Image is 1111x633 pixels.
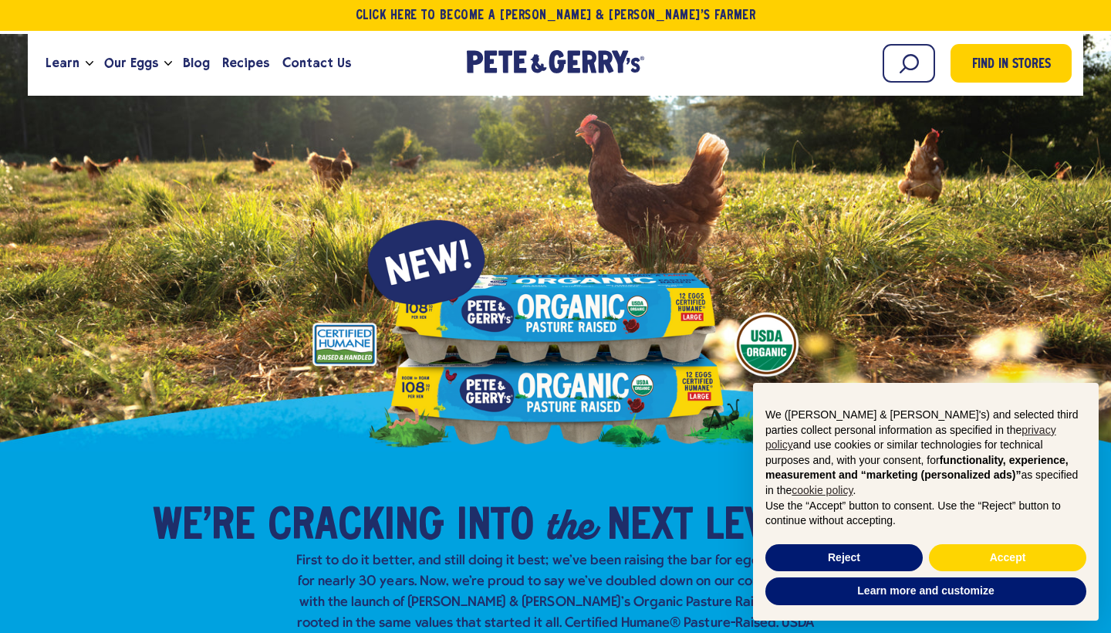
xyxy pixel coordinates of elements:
span: Our Eggs [104,53,158,73]
a: cookie policy [792,484,853,496]
a: Learn [39,42,86,84]
span: Cracking [268,504,444,550]
a: Contact Us [276,42,357,84]
p: Use the “Accept” button to consent. Use the “Reject” button to continue without accepting. [765,499,1086,529]
span: Contact Us [282,53,351,73]
button: Open the dropdown menu for Learn [86,61,93,66]
button: Reject [765,544,923,572]
p: We ([PERSON_NAME] & [PERSON_NAME]'s) and selected third parties collect personal information as s... [765,408,1086,499]
span: Learn [46,53,79,73]
a: Find in Stores [951,44,1072,83]
a: Recipes [216,42,275,84]
button: Open the dropdown menu for Our Eggs [164,61,172,66]
button: Learn more and customize [765,577,1086,605]
a: Our Eggs [98,42,164,84]
span: Recipes [222,53,269,73]
span: Level [705,504,806,550]
span: Next [607,504,693,550]
div: Notice [741,371,1111,633]
span: We’re [153,504,255,550]
em: the [546,496,595,552]
span: into [457,504,534,550]
span: Find in Stores [972,55,1051,76]
input: Search [883,44,935,83]
a: Blog [177,42,216,84]
span: Blog [183,53,210,73]
button: Accept [929,544,1086,572]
